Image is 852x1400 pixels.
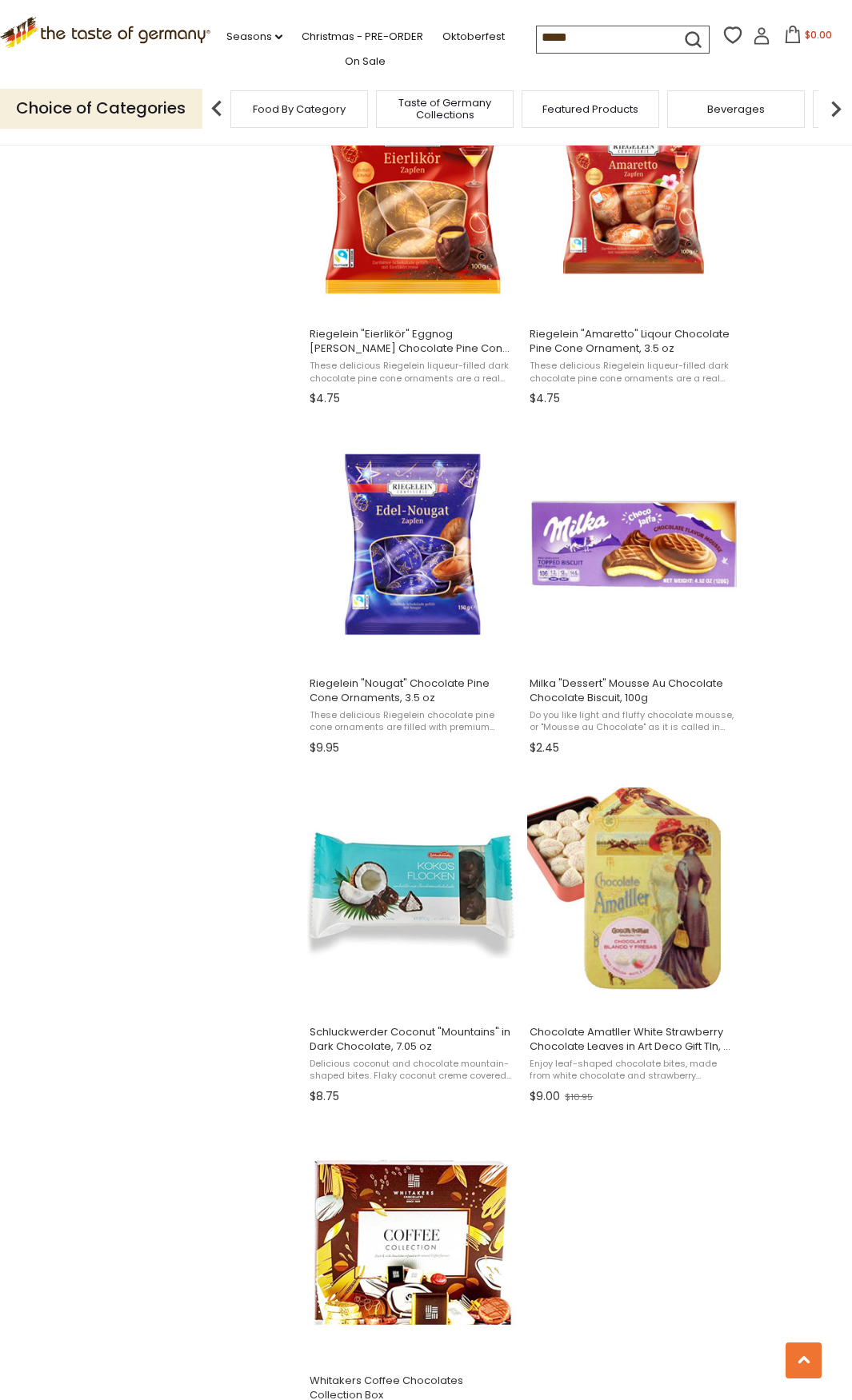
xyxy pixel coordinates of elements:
a: Riegelein "Nougat" Chocolate Pine Cone Ornaments, 3.5 oz [307,425,519,760]
a: Oktoberfest [442,28,505,46]
span: Riegelein "Eierlikör" Eggnog [PERSON_NAME] Chocolate Pine Cone Ornaments, 3.5 oz [310,327,517,356]
span: These delicious Riegelein chocolate pine cone ornaments are filled with premium quality hazelnut ... [310,709,517,734]
span: Chocolate Amatller White Strawberry Chocolate Leaves in Art Deco Gift TIn, 2.1 oz [530,1025,737,1054]
span: Riegelein "Nougat" Chocolate Pine Cone Ornaments, 3.5 oz [310,676,517,705]
span: Schluckwerder Coconut "Mountains" in Dark Chocolate, 7.05 oz [310,1025,517,1054]
span: $8.75 [310,1088,339,1105]
span: $4.75 [310,390,340,407]
a: Chocolate Amatller White Strawberry Chocolate Leaves in Art Deco Gift TIn, 2.1 oz [527,773,739,1109]
span: These delicious Riegelein liqueur-filled dark chocolate pine cone ornaments are a real treat for ... [310,360,517,385]
span: Enjoy leaf-shaped chocolate bites, made from white chocolate and strawberry inclusions. A delight... [530,1058,737,1083]
a: Christmas - PRE-ORDER [302,28,423,46]
span: $2.45 [530,740,559,756]
img: Riegelein Fancy Nougat Chocolates [307,438,519,650]
span: $4.75 [530,390,560,407]
span: $9.00 [530,1088,560,1105]
span: Riegelein "Amaretto" Liqour Chocolate Pine Cone Ornament, 3.5 oz [530,327,737,356]
span: These delicious Riegelein liqueur-filled dark chocolate pine cone ornaments are a real treat for ... [530,360,737,385]
span: Do you like light and fluffy chocolate mousse, or "Mousse au Chocolate" as it is called in [GEOGR... [530,709,737,734]
span: $9.95 [310,740,339,756]
a: Riegelein "Eierlikör" Eggnog Brandy Chocolate Pine Cone Ornaments, 3.5 oz [307,75,519,411]
span: Milka "Dessert" Mousse Au Chocolate Chocolate Biscuit, 100g [530,676,737,705]
a: Beverages [707,103,765,115]
img: Riegelein "Eierlikör" Eggnog Brandy Chocolate Pine Cone Ornaments, 3.5 oz [307,90,519,301]
img: Whitakers Coffee Collection Chocolates [307,1136,519,1348]
img: Chocolate Amatller White Strawberry Chocolate Leaves in Art Deco Gift TIn, 2.1 oz [527,788,739,999]
span: Delicious coconut and chocolate mountain-shaped bites. Flaky coconut creme covered in a silky dar... [310,1058,517,1083]
a: Taste of Germany Collections [381,97,509,121]
button: $0.00 [774,26,842,50]
a: Schluckwerder Coconut "Mountains" in Dark Chocolate, 7.05 oz [307,773,519,1109]
span: $0.00 [805,28,832,42]
a: Food By Category [253,103,346,115]
img: Riegelein Amaretto Chocolates [527,90,739,301]
a: Featured Products [542,103,638,115]
img: Milka "Dessert" Mousse Au Chocolate Chocolate Biscuit [527,438,739,650]
a: On Sale [345,53,386,70]
a: Seasons [226,28,282,46]
img: Schluckwerder Coconut "Mountains" in Dark Chocolate, 7.05 oz [307,788,519,999]
img: previous arrow [201,93,233,125]
img: next arrow [820,93,852,125]
a: Milka "Dessert" Mousse Au Chocolate Chocolate Biscuit, 100g [527,425,739,760]
a: Riegelein "Amaretto" Liqour Chocolate Pine Cone Ornament, 3.5 oz [527,75,739,411]
span: $10.95 [565,1091,593,1104]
